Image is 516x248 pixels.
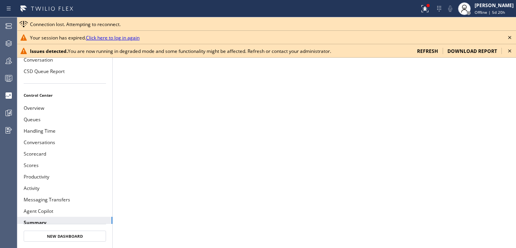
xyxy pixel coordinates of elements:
[17,90,112,100] li: Control Center
[17,194,112,205] button: Messaging Transfers
[17,66,112,77] button: CSD Queue Report
[30,48,411,54] div: You are now running in degraded mode and some functionality might be affected. Refresh or contact...
[17,54,112,66] button: Conversation
[417,48,438,54] span: refresh
[17,137,112,148] button: Conversations
[475,9,505,15] span: Offline | 5d 20h
[17,160,112,171] button: Scores
[17,125,112,137] button: Handling Time
[113,17,516,248] iframe: dashboard_9f6bb337dffe
[17,148,112,160] button: Scorecard
[17,102,112,114] button: Overview
[445,3,456,14] button: Mute
[447,48,497,54] span: download report
[17,182,112,194] button: Activity
[30,34,140,41] span: Your session has expired.
[30,21,121,28] span: Connection lost. Attempting to reconnect.
[17,217,112,228] button: Summary
[86,34,140,41] a: Click here to log in again
[30,48,68,54] b: Issues detected.
[475,2,514,9] div: [PERSON_NAME]
[17,171,112,182] button: Productivity
[24,231,106,242] button: New Dashboard
[17,205,112,217] button: Agent Copilot
[17,114,112,125] button: Queues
